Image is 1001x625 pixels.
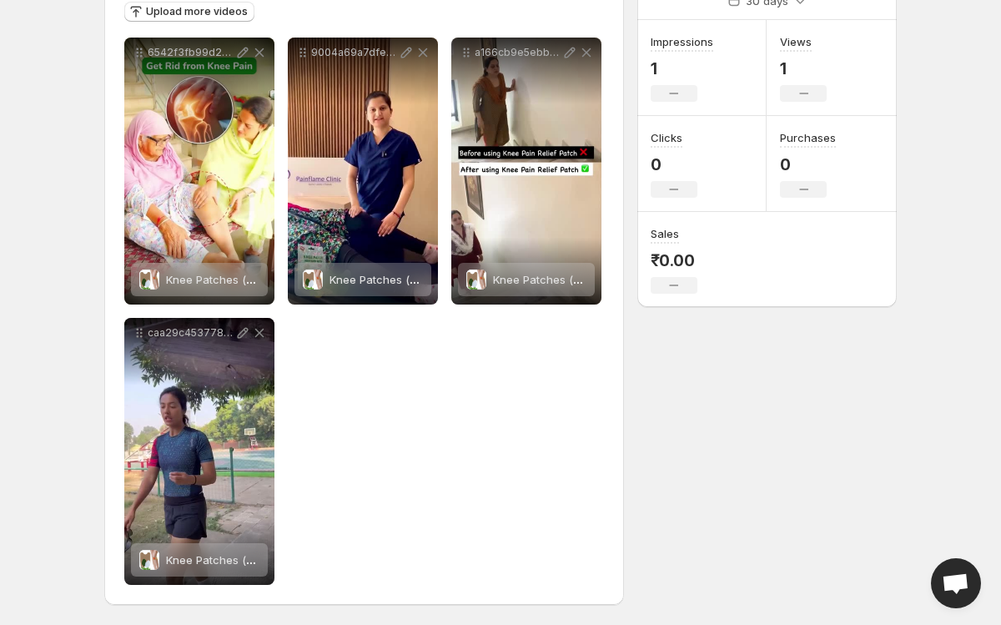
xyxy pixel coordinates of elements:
[493,273,673,286] span: Knee Patches (Pack of 10, 20, 30)
[651,225,679,242] h3: Sales
[124,2,254,22] button: Upload more videos
[311,46,398,59] p: 9004a69a7dfe43f0bc3120f477e22570HD-1080p-25Mbps-49395570
[451,38,601,305] div: a166cb9e5ebb4f9f82470d3354f436d6HD-1080p-25Mbps-49789106Knee Patches (Pack of 10, 20, 30)Knee Pat...
[329,273,510,286] span: Knee Patches (Pack of 10, 20, 30)
[166,273,346,286] span: Knee Patches (Pack of 10, 20, 30)
[124,318,274,585] div: caa29c45377848b2a1770c82d1674c64HD-1080p-25Mbps-49789105Knee Patches (Pack of 10, 20, 30)Knee Pat...
[651,154,697,174] p: 0
[124,38,274,305] div: 6542f3fb99d2428f9f6b22b0b7daf59aHD-1080p-25Mbps-49790812Knee Patches (Pack of 10, 20, 30)Knee Pat...
[475,46,561,59] p: a166cb9e5ebb4f9f82470d3354f436d6HD-1080p-25Mbps-49789106
[780,58,827,78] p: 1
[288,38,438,305] div: 9004a69a7dfe43f0bc3120f477e22570HD-1080p-25Mbps-49395570Knee Patches (Pack of 10, 20, 30)Knee Pat...
[146,5,248,18] span: Upload more videos
[466,270,486,290] img: Knee Patches (Pack of 10, 20, 30)
[780,129,836,146] h3: Purchases
[931,558,981,608] a: Open chat
[303,270,323,290] img: Knee Patches (Pack of 10, 20, 30)
[148,326,234,340] p: caa29c45377848b2a1770c82d1674c64HD-1080p-25Mbps-49789105
[651,250,697,270] p: ₹0.00
[651,129,682,146] h3: Clicks
[148,46,234,59] p: 6542f3fb99d2428f9f6b22b0b7daf59aHD-1080p-25Mbps-49790812
[166,553,346,567] span: Knee Patches (Pack of 10, 20, 30)
[651,58,713,78] p: 1
[651,33,713,50] h3: Impressions
[139,550,159,570] img: Knee Patches (Pack of 10, 20, 30)
[139,270,159,290] img: Knee Patches (Pack of 10, 20, 30)
[780,154,836,174] p: 0
[780,33,812,50] h3: Views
